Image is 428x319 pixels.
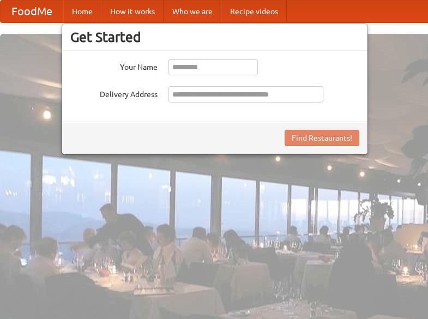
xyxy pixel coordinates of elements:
[63,1,101,22] a: Home
[70,86,158,100] label: Delivery Address
[1,1,63,22] a: FoodMe
[164,1,221,22] a: Who we are
[70,29,359,45] h3: Get Started
[101,1,164,22] a: How it works
[70,59,158,73] label: Your Name
[221,1,287,22] a: Recipe videos
[285,130,359,146] button: Find Restaurants!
